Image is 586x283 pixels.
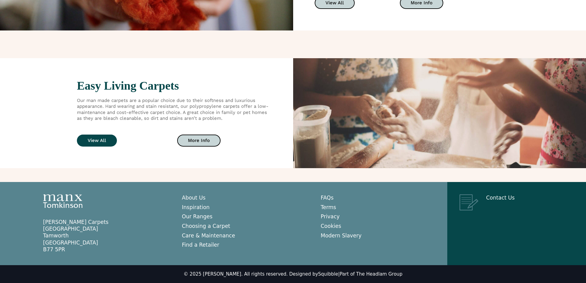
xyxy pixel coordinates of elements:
h2: Easy Living Carpets [77,80,272,91]
span: View All [325,1,344,5]
a: Our Ranges [182,213,212,220]
a: Modern Slavery [321,232,362,239]
a: Terms [321,204,336,210]
div: © 2025 [PERSON_NAME]. All rights reserved. Designed by | [184,271,402,277]
a: Find a Retailer [182,242,219,248]
a: Cookies [321,223,341,229]
p: [PERSON_NAME] Carpets [GEOGRAPHIC_DATA] Tamworth [GEOGRAPHIC_DATA] B77 5PR [43,219,169,253]
a: Squibble [318,271,338,277]
a: More Info [177,135,221,147]
a: Choosing a Carpet [182,223,230,229]
a: About Us [182,195,205,201]
a: View All [77,135,117,147]
span: More Info [411,1,433,5]
a: Contact Us [486,195,515,201]
a: Privacy [321,213,340,220]
a: Part of The Headlam Group [340,271,402,277]
a: Care & Maintenance [182,232,235,239]
a: Inspiration [182,204,209,210]
span: Our man made carpets are a popular choice due to their softness and luxurious appearance. Hard we... [77,98,269,121]
a: FAQs [321,195,334,201]
span: More Info [188,138,210,143]
img: Manx Tomkinson Logo [43,194,82,208]
span: View All [88,138,106,143]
